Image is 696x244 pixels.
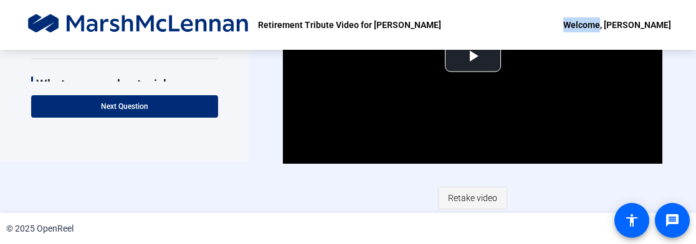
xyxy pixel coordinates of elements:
div: © 2025 OpenReel [6,222,74,235]
span: Next Question [101,102,148,111]
p: What are your best wishes or words of encouragement for [PERSON_NAME] in her retirement? [36,77,218,136]
mat-icon: accessibility [624,213,639,228]
button: Retake video [438,187,507,209]
div: Welcome, [PERSON_NAME] [563,17,671,32]
img: OpenReel logo [25,12,252,37]
p: Retirement Tribute Video for [PERSON_NAME] [258,17,441,32]
button: Play Video [445,42,501,72]
span: Retake video [448,186,497,210]
button: Next Question [31,95,218,118]
mat-icon: message [665,213,680,228]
